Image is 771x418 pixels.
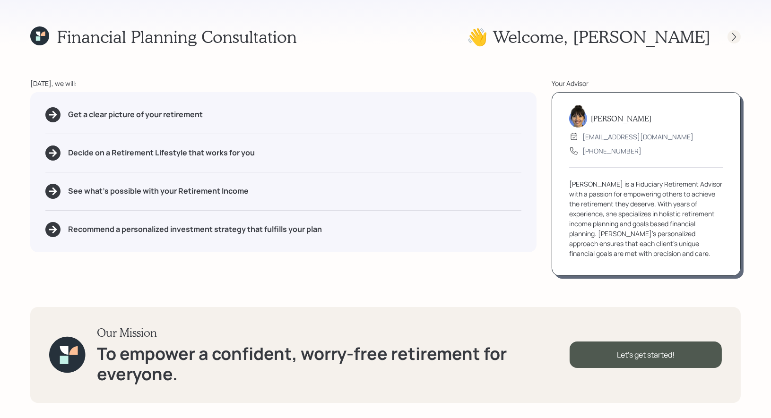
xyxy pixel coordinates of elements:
[570,341,722,368] div: Let's get started!
[68,225,322,234] h5: Recommend a personalized investment strategy that fulfills your plan
[68,187,249,196] h5: See what's possible with your Retirement Income
[97,326,570,340] h3: Our Mission
[569,105,587,128] img: treva-nostdahl-headshot.png
[582,132,693,142] div: [EMAIL_ADDRESS][DOMAIN_NAME]
[30,78,537,88] div: [DATE], we will:
[57,26,297,47] h1: Financial Planning Consultation
[68,110,203,119] h5: Get a clear picture of your retirement
[582,146,641,156] div: [PHONE_NUMBER]
[97,343,570,384] h1: To empower a confident, worry-free retirement for everyone.
[569,179,723,258] div: [PERSON_NAME] is a Fiduciary Retirement Advisor with a passion for empowering others to achieve t...
[591,114,651,123] h5: [PERSON_NAME]
[68,148,255,157] h5: Decide on a Retirement Lifestyle that works for you
[552,78,741,88] div: Your Advisor
[467,26,710,47] h1: 👋 Welcome , [PERSON_NAME]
